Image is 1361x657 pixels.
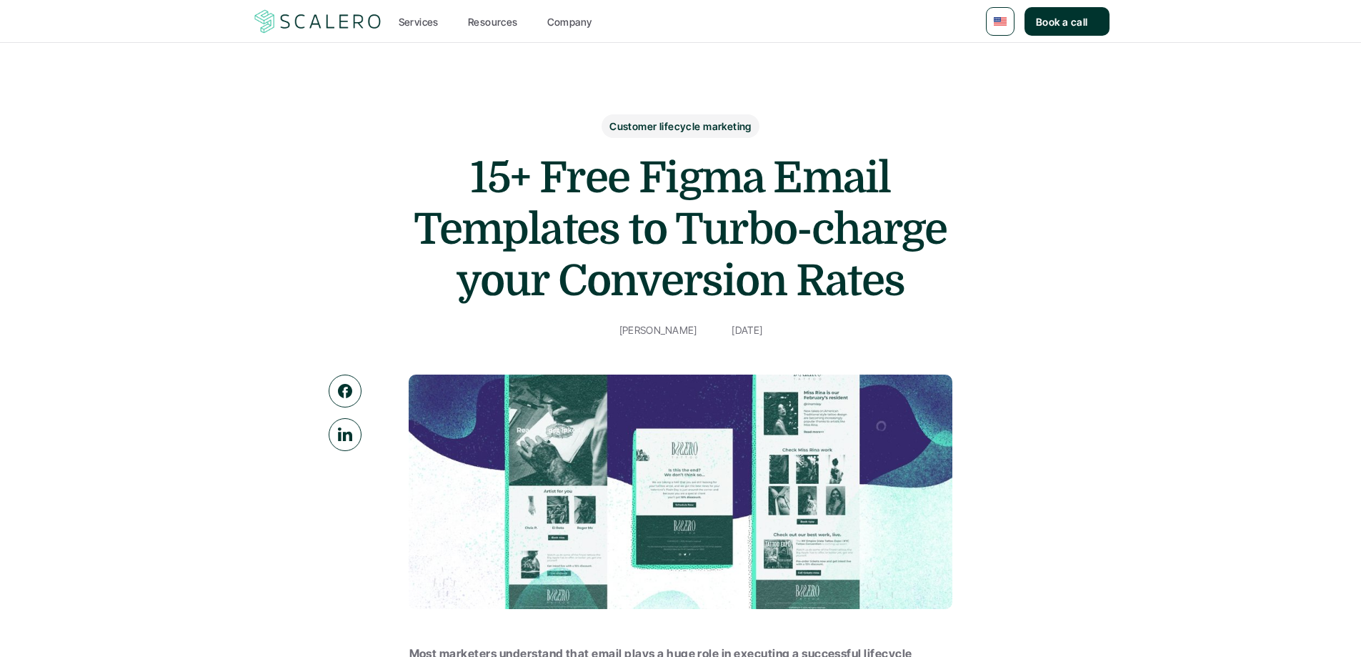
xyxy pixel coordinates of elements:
a: Book a call [1025,7,1110,36]
a: Scalero company logo [252,9,384,34]
p: Book a call [1036,14,1088,29]
p: [PERSON_NAME] [619,321,697,339]
p: [DATE] [732,321,762,339]
h1: 15+ Free Figma Email Templates to Turbo-charge your Conversion Rates [395,152,967,307]
p: Services [399,14,439,29]
p: Company [547,14,592,29]
p: Customer lifecycle marketing [609,119,752,134]
img: Scalero company logo [252,8,384,35]
p: Resources [468,14,518,29]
